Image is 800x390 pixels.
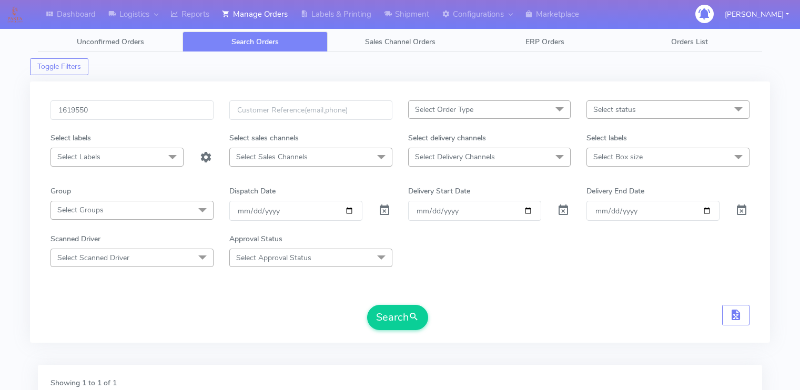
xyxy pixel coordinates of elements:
span: Sales Channel Orders [365,37,436,47]
label: Select delivery channels [408,132,486,143]
input: Customer Reference(email,phone) [229,100,392,120]
span: ERP Orders [525,37,564,47]
button: Search [367,305,428,330]
input: Order Id [50,100,214,120]
ul: Tabs [38,32,762,52]
span: Select Box size [593,152,643,162]
label: Scanned Driver [50,233,100,244]
button: Toggle Filters [30,58,88,75]
label: Select labels [50,132,91,143]
label: Delivery Start Date [408,186,470,197]
span: Unconfirmed Orders [77,37,144,47]
span: Select Sales Channels [236,152,308,162]
span: Select Delivery Channels [415,152,495,162]
label: Group [50,186,71,197]
label: Dispatch Date [229,186,276,197]
button: [PERSON_NAME] [717,4,797,25]
span: Search Orders [231,37,279,47]
span: Select Scanned Driver [57,253,129,263]
label: Approval Status [229,233,282,244]
label: Showing 1 to 1 of 1 [50,377,117,388]
label: Delivery End Date [586,186,644,197]
span: Select Approval Status [236,253,311,263]
span: Orders List [671,37,708,47]
label: Select labels [586,132,627,143]
span: Select status [593,105,636,115]
label: Select sales channels [229,132,299,143]
span: Select Groups [57,205,104,215]
span: Select Labels [57,152,100,162]
span: Select Order Type [415,105,473,115]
